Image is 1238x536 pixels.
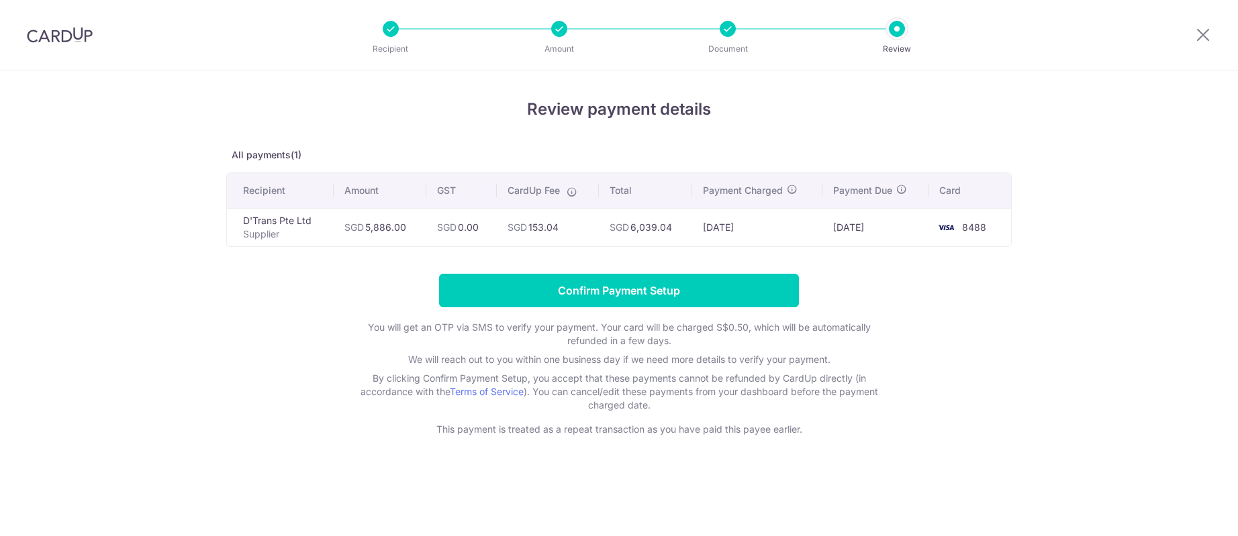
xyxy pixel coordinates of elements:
span: 8488 [962,221,986,233]
th: Total [599,173,693,208]
p: Recipient [341,42,440,56]
td: [DATE] [822,208,929,246]
p: We will reach out to you within one business day if we need more details to verify your payment. [350,353,888,366]
span: SGD [344,221,364,233]
p: Review [847,42,947,56]
p: This payment is treated as a repeat transaction as you have paid this payee earlier. [350,423,888,436]
th: GST [426,173,497,208]
a: Terms of Service [450,386,524,397]
span: CardUp Fee [508,184,560,197]
p: Amount [510,42,609,56]
td: 153.04 [497,208,599,246]
iframe: Opens a widget where you can find more information [1152,496,1225,529]
p: You will get an OTP via SMS to verify your payment. Your card will be charged S$0.50, which will ... [350,321,888,347]
td: 6,039.04 [599,208,693,246]
span: Payment Due [833,184,892,197]
span: SGD [610,221,629,233]
h4: Review payment details [226,97,1012,121]
p: All payments(1) [226,148,1012,162]
span: SGD [437,221,457,233]
input: Confirm Payment Setup [439,274,799,307]
td: 0.00 [426,208,497,246]
th: Recipient [227,173,334,208]
img: CardUp [27,27,93,43]
p: By clicking Confirm Payment Setup, you accept that these payments cannot be refunded by CardUp di... [350,372,888,412]
span: SGD [508,221,527,233]
p: Supplier [243,227,323,241]
td: 5,886.00 [334,208,426,246]
th: Amount [334,173,426,208]
img: <span class="translation_missing" title="translation missing: en.account_steps.new_confirm_form.b... [933,219,959,235]
th: Card [928,173,1011,208]
p: Document [678,42,777,56]
span: Payment Charged [703,184,783,197]
td: [DATE] [692,208,822,246]
td: D'Trans Pte Ltd [227,208,334,246]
